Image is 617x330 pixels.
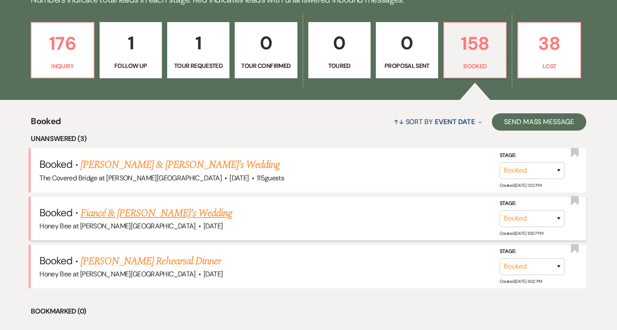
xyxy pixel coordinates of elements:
[240,61,291,70] p: Tour Confirmed
[229,173,249,183] span: [DATE]
[492,113,586,131] button: Send Mass Message
[37,29,88,58] p: 176
[500,279,542,284] span: Created: [DATE] 4:02 PM
[204,221,223,231] span: [DATE]
[204,269,223,279] span: [DATE]
[31,115,61,133] span: Booked
[31,306,586,317] li: Bookmarked (0)
[394,117,404,126] span: ↑↓
[443,22,507,78] a: 158Booked
[173,29,224,58] p: 1
[81,205,232,221] a: Fiancé & [PERSON_NAME]'s Wedding
[31,133,586,144] li: Unanswered (3)
[173,61,224,70] p: Tour Requested
[390,110,485,133] button: Sort By Event Date
[240,29,291,58] p: 0
[39,221,195,231] span: Honey Bee at [PERSON_NAME][GEOGRAPHIC_DATA]
[105,61,156,70] p: Follow Up
[523,29,575,58] p: 38
[381,29,433,58] p: 0
[435,117,475,126] span: Event Date
[314,61,365,70] p: Toured
[500,247,565,256] label: Stage:
[167,22,229,78] a: 1Tour Requested
[81,157,280,173] a: [PERSON_NAME] & [PERSON_NAME]’s Wedding
[381,61,433,70] p: Proposal Sent
[517,22,581,78] a: 38Lost
[39,173,222,183] span: The Covered Bridge at [PERSON_NAME][GEOGRAPHIC_DATA]
[257,173,284,183] span: 115 guests
[37,61,88,71] p: Inquiry
[39,206,72,219] span: Booked
[308,22,371,78] a: 0Toured
[449,61,501,71] p: Booked
[39,254,72,267] span: Booked
[523,61,575,71] p: Lost
[39,269,195,279] span: Honey Bee at [PERSON_NAME][GEOGRAPHIC_DATA]
[500,151,565,160] label: Stage:
[39,157,72,171] span: Booked
[314,29,365,58] p: 0
[500,199,565,208] label: Stage:
[81,253,221,269] a: [PERSON_NAME] Rehearsal Dinner
[100,22,162,78] a: 1Follow Up
[376,22,438,78] a: 0Proposal Sent
[105,29,156,58] p: 1
[449,29,501,58] p: 158
[500,182,541,188] span: Created: [DATE] 12:12 PM
[500,231,543,236] span: Created: [DATE] 10:07 PM
[31,22,94,78] a: 176Inquiry
[235,22,297,78] a: 0Tour Confirmed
